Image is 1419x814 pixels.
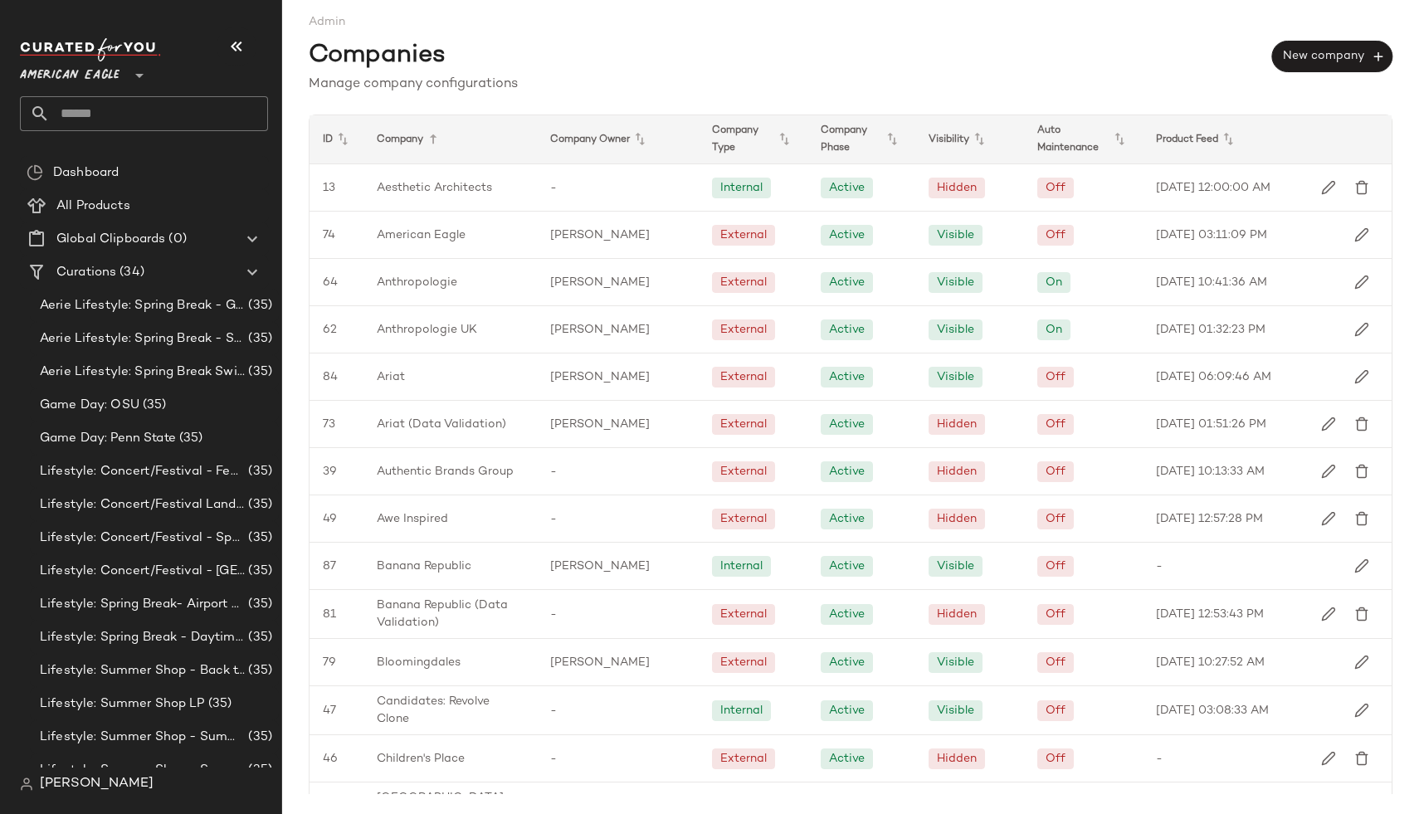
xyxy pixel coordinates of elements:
span: (0) [165,230,186,249]
div: Off [1046,606,1065,623]
div: External [720,510,767,528]
div: Visible [937,654,974,671]
span: 81 [323,606,336,623]
div: Internal [720,558,763,575]
span: [DATE] 03:11:09 PM [1156,227,1267,244]
span: - [550,510,557,528]
span: Banana Republic (Data Validation) [377,597,524,631]
span: [PERSON_NAME] [550,416,650,433]
span: New company [1282,49,1382,64]
div: ID [310,115,363,163]
img: svg%3e [1354,180,1369,195]
span: Curations [56,263,116,282]
div: Auto Maintenance [1024,115,1143,163]
div: External [720,416,767,433]
span: - [550,463,557,480]
div: Active [829,463,865,480]
div: Internal [720,179,763,197]
span: 79 [323,654,336,671]
span: [DATE] 10:13:33 AM [1156,463,1265,480]
div: Active [829,368,865,386]
span: Lifestyle: Concert/Festival - [GEOGRAPHIC_DATA] [40,562,245,581]
span: [DATE] 12:00:00 AM [1156,179,1270,197]
span: Game Day: Penn State [40,429,176,448]
div: Manage company configurations [309,75,1392,95]
img: svg%3e [1321,464,1336,479]
div: Hidden [937,416,977,433]
span: (35) [245,296,272,315]
div: Active [829,510,865,528]
img: svg%3e [1321,751,1336,766]
span: - [1156,558,1163,575]
span: (34) [116,263,144,282]
div: Visible [937,227,974,244]
div: Off [1046,558,1065,575]
span: [DATE] 12:53:43 PM [1156,606,1264,623]
span: Ariat (Data Validation) [377,416,506,433]
span: Aesthetic Architects [377,179,492,197]
span: (35) [245,462,272,481]
span: American Eagle [377,227,466,244]
img: svg%3e [1354,703,1369,718]
div: Visible [937,368,974,386]
div: On [1046,321,1062,339]
span: [PERSON_NAME] [550,227,650,244]
div: Internal [720,702,763,719]
img: svg%3e [1354,751,1369,766]
span: 49 [323,510,337,528]
div: External [720,368,767,386]
img: svg%3e [1354,369,1369,384]
span: Dashboard [53,163,119,183]
img: svg%3e [1354,322,1369,337]
span: Banana Republic [377,558,471,575]
div: External [720,606,767,623]
div: Visible [937,702,974,719]
div: Off [1046,416,1065,433]
div: Off [1046,702,1065,719]
span: Lifestyle: Concert/Festival - Sporty [40,529,245,548]
img: svg%3e [20,777,33,791]
span: Game Day: OSU [40,396,139,415]
div: Company Type [699,115,807,163]
div: Hidden [937,179,977,197]
div: Company Phase [807,115,915,163]
div: Hidden [937,463,977,480]
img: svg%3e [1354,655,1369,670]
span: - [550,702,557,719]
div: Hidden [937,750,977,768]
span: (35) [245,562,272,581]
span: 39 [323,463,337,480]
span: - [550,750,557,768]
span: 87 [323,558,336,575]
span: 74 [323,227,335,244]
span: (35) [245,329,272,349]
span: Children's Place [377,750,465,768]
span: 73 [323,416,335,433]
span: Lifestyle: Concert/Festival Landing Page [40,495,245,514]
div: External [720,463,767,480]
img: svg%3e [1354,511,1369,526]
span: 46 [323,750,338,768]
span: 47 [323,702,336,719]
span: Lifestyle: Concert/Festival - Femme [40,462,245,481]
span: Bloomingdales [377,654,461,671]
span: (35) [245,761,272,780]
span: (35) [245,495,272,514]
span: Lifestyle: Summer Shop - Back to School Essentials [40,661,245,680]
div: Active [829,416,865,433]
span: Lifestyle: Summer Shop - Summer Internship [40,761,245,780]
span: [PERSON_NAME] [550,368,650,386]
span: (35) [139,396,167,415]
span: (35) [245,628,272,647]
span: [DATE] 03:08:33 AM [1156,702,1269,719]
div: Off [1046,227,1065,244]
span: [PERSON_NAME] [550,654,650,671]
div: Hidden [937,606,977,623]
span: Global Clipboards [56,230,165,249]
img: svg%3e [1354,227,1369,242]
div: On [1046,274,1062,291]
span: Companies [309,37,446,75]
span: Anthropologie UK [377,321,477,339]
div: External [720,750,767,768]
div: Off [1046,179,1065,197]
